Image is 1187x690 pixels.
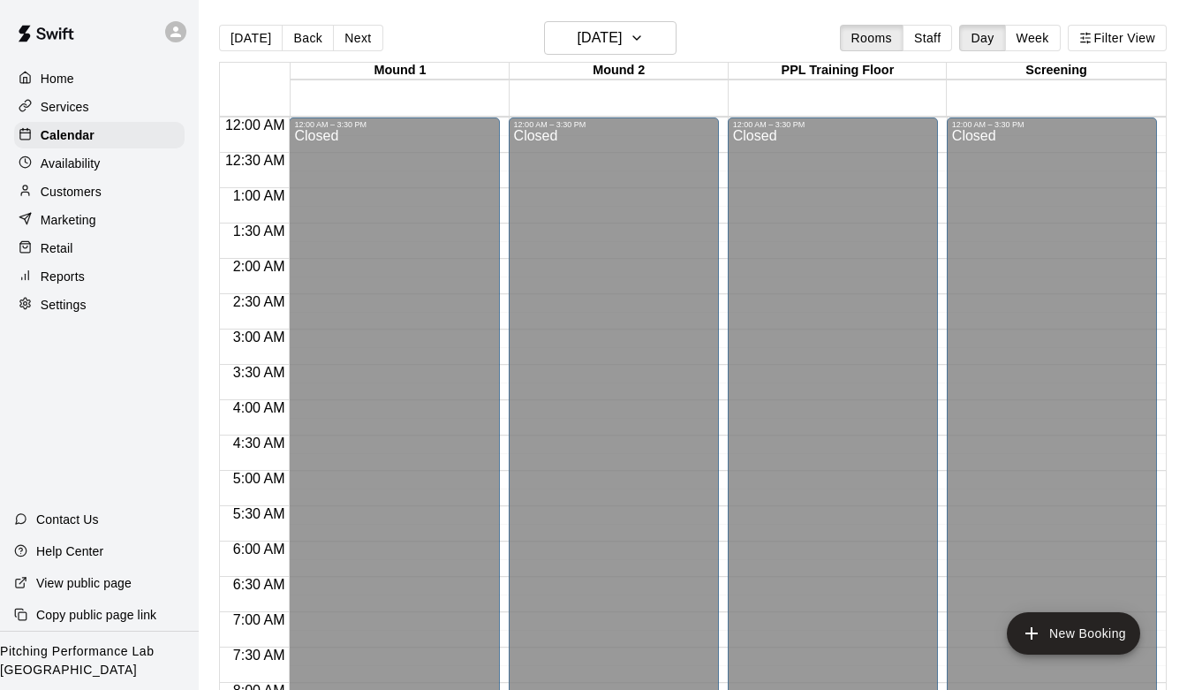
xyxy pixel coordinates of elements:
p: Reports [41,268,85,285]
button: [DATE] [219,25,283,51]
p: Home [41,70,74,87]
button: Week [1005,25,1061,51]
p: Contact Us [36,511,99,528]
p: Marketing [41,211,96,229]
p: Help Center [36,542,103,560]
div: PPL Training Floor [729,63,948,80]
span: 5:30 AM [229,506,290,521]
span: 1:30 AM [229,224,290,239]
p: Calendar [41,126,95,144]
span: 4:30 AM [229,436,290,451]
p: Copy public page link [36,606,156,624]
p: View public page [36,574,132,592]
span: 2:00 AM [229,259,290,274]
a: Calendar [14,122,185,148]
div: 12:00 AM – 3:30 PM [952,120,1152,129]
a: Settings [14,292,185,318]
a: Availability [14,150,185,177]
p: Services [41,98,89,116]
span: 2:30 AM [229,294,290,309]
button: [DATE] [544,21,677,55]
div: 12:00 AM – 3:30 PM [514,120,714,129]
button: Day [959,25,1005,51]
span: 3:30 AM [229,365,290,380]
span: 6:30 AM [229,577,290,592]
button: Staff [903,25,953,51]
button: Rooms [840,25,903,51]
span: 4:00 AM [229,400,290,415]
a: Marketing [14,207,185,233]
div: Mound 2 [510,63,729,80]
p: Settings [41,296,87,314]
button: Back [282,25,334,51]
a: Retail [14,235,185,262]
a: Customers [14,178,185,205]
span: 12:00 AM [221,118,290,133]
span: 1:00 AM [229,188,290,203]
a: Home [14,65,185,92]
span: 7:30 AM [229,648,290,663]
p: Customers [41,183,102,201]
div: 12:00 AM – 3:30 PM [294,120,494,129]
a: Services [14,94,185,120]
span: 6:00 AM [229,542,290,557]
span: 5:00 AM [229,471,290,486]
button: Next [333,25,382,51]
span: 12:30 AM [221,153,290,168]
div: Screening [947,63,1166,80]
a: Reports [14,263,185,290]
p: Availability [41,155,101,172]
span: 3:00 AM [229,330,290,345]
button: add [1007,612,1140,655]
button: Filter View [1068,25,1167,51]
p: Retail [41,239,73,257]
div: 12:00 AM – 3:30 PM [733,120,933,129]
span: 7:00 AM [229,612,290,627]
h6: [DATE] [577,26,622,50]
div: Mound 1 [291,63,510,80]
